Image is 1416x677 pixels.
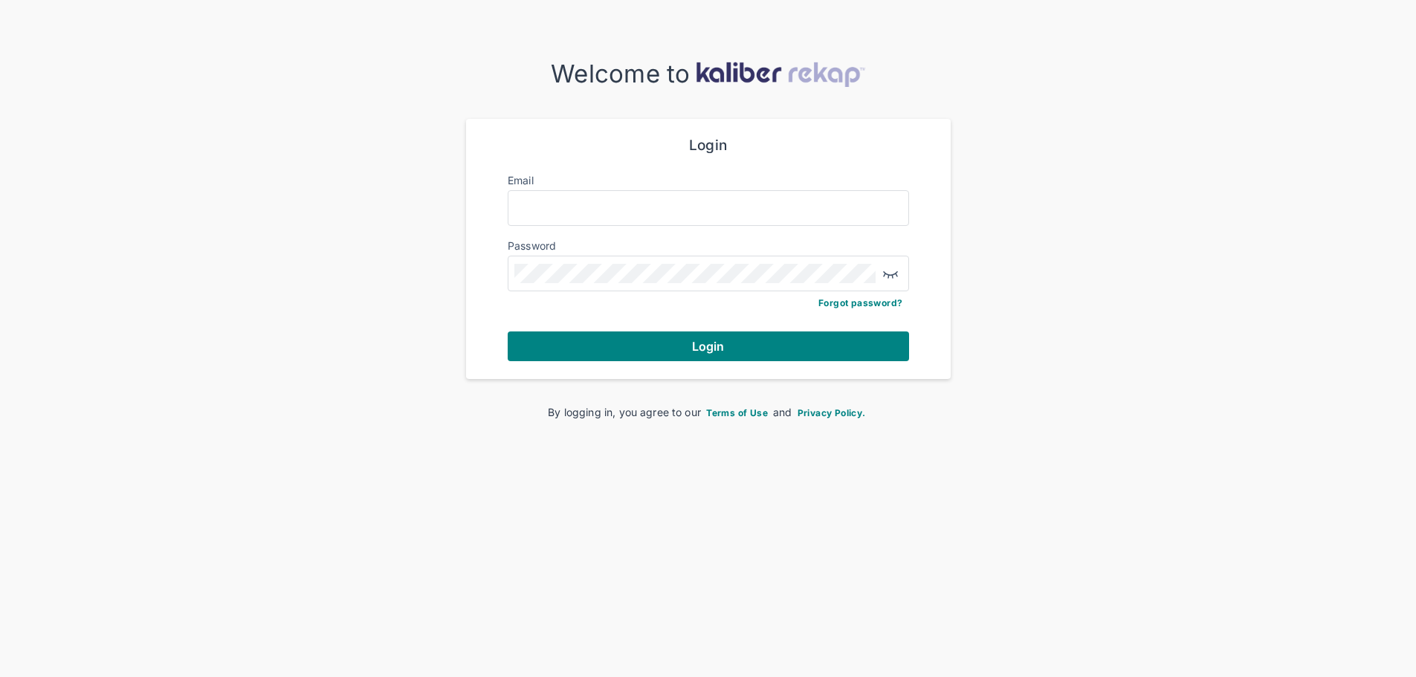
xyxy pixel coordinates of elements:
div: Login [508,137,909,155]
span: Terms of Use [706,407,768,418]
label: Password [508,239,557,252]
a: Terms of Use [704,406,770,418]
label: Email [508,174,534,187]
button: Login [508,331,909,361]
a: Forgot password? [818,297,902,308]
img: kaliber-logo [696,62,865,87]
span: Privacy Policy. [798,407,866,418]
a: Privacy Policy. [795,406,868,418]
div: By logging in, you agree to our and [490,404,927,420]
img: eye-closed.fa43b6e4.svg [882,265,899,282]
span: Login [692,339,725,354]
